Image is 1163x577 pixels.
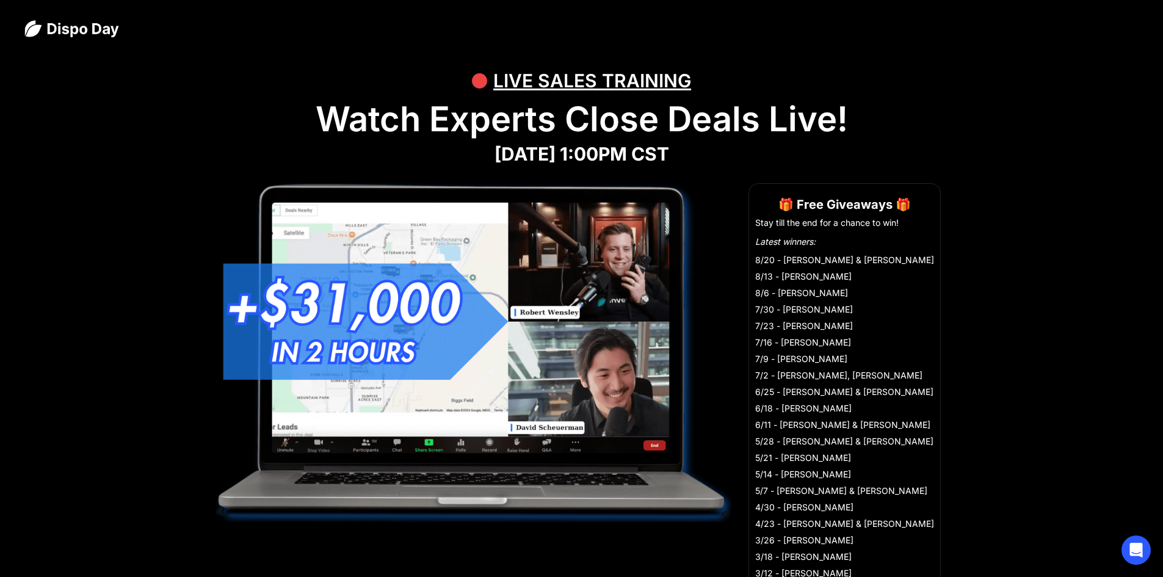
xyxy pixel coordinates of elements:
[495,143,669,165] strong: [DATE] 1:00PM CST
[493,62,691,99] div: LIVE SALES TRAINING
[778,197,911,212] strong: 🎁 Free Giveaways 🎁
[755,217,934,229] li: Stay till the end for a chance to win!
[755,236,816,247] em: Latest winners:
[1121,535,1151,565] div: Open Intercom Messenger
[24,99,1139,140] h1: Watch Experts Close Deals Live!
